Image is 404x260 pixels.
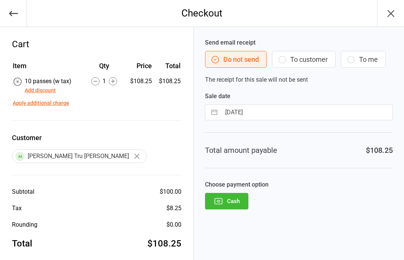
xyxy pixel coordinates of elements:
[272,51,336,68] button: To customer
[160,187,181,196] div: $100.00
[147,237,181,250] div: $108.25
[205,38,393,84] div: The receipt for this sale will not be sent
[12,237,32,250] div: Total
[155,61,181,76] th: Total
[155,77,181,95] td: $108.25
[13,61,83,76] th: Item
[12,204,22,213] div: Tax
[166,220,181,229] div: $0.00
[12,187,34,196] div: Subtotal
[125,61,152,71] div: Price
[125,77,152,86] div: $108.25
[366,145,393,156] div: $108.25
[205,51,267,68] button: Do not send
[84,61,125,76] th: Qty
[12,37,181,51] div: Cart
[205,193,248,209] button: Cash
[205,180,393,189] label: Choose payment option
[12,149,147,163] div: [PERSON_NAME] Tru [PERSON_NAME]
[205,92,393,101] label: Sale date
[205,38,393,47] label: Send email receipt
[205,145,277,156] div: Total amount payable
[12,133,181,143] label: Customer
[25,78,71,85] span: 10 passes (w tax)
[341,51,386,68] button: To me
[12,220,37,229] div: Rounding
[13,99,69,107] button: Apply additional charge
[166,204,181,213] div: $8.25
[25,87,56,94] button: Add discount
[84,77,125,86] div: 1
